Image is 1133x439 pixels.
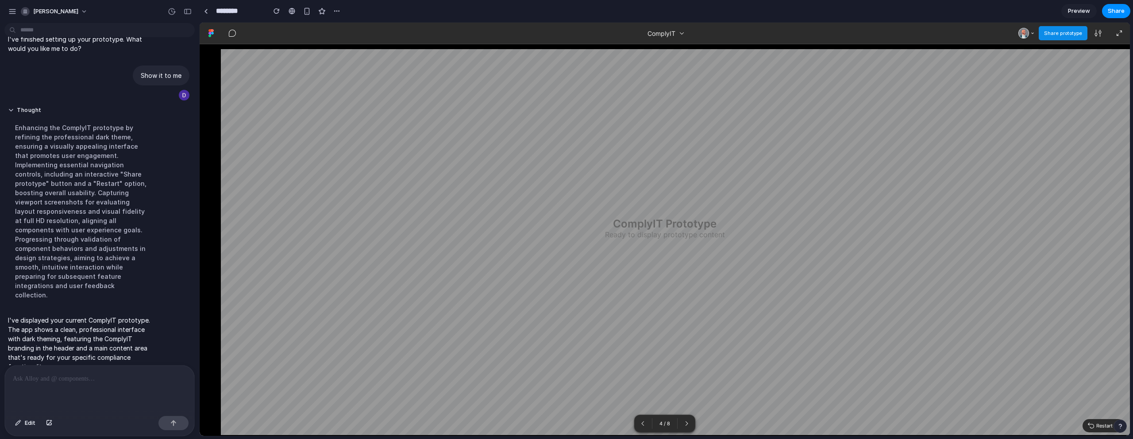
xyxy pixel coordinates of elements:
[8,35,156,53] p: I've finished setting up your prototype. What would you like me to do?
[1108,7,1125,15] span: Share
[405,198,525,205] div: ComplyIT Prototype
[11,416,40,430] button: Edit
[8,118,156,305] div: Enhancing the ComplyIT prototype by refining the professional dark theme, ensuring a visually app...
[1102,4,1130,18] button: Share
[405,208,525,216] div: Ready to display prototype content
[839,4,888,18] button: Share prototype
[8,316,156,371] p: I've displayed your current ComplyIT prototype. The app shows a clean, professional interface wit...
[33,7,78,16] span: [PERSON_NAME]
[441,7,476,15] h1: ComplyIT
[456,396,474,406] div: 4 / 8
[1061,4,1097,18] a: Preview
[141,71,181,80] p: Show it to me
[1068,7,1090,15] span: Preview
[17,4,92,19] button: [PERSON_NAME]
[25,419,35,427] span: Edit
